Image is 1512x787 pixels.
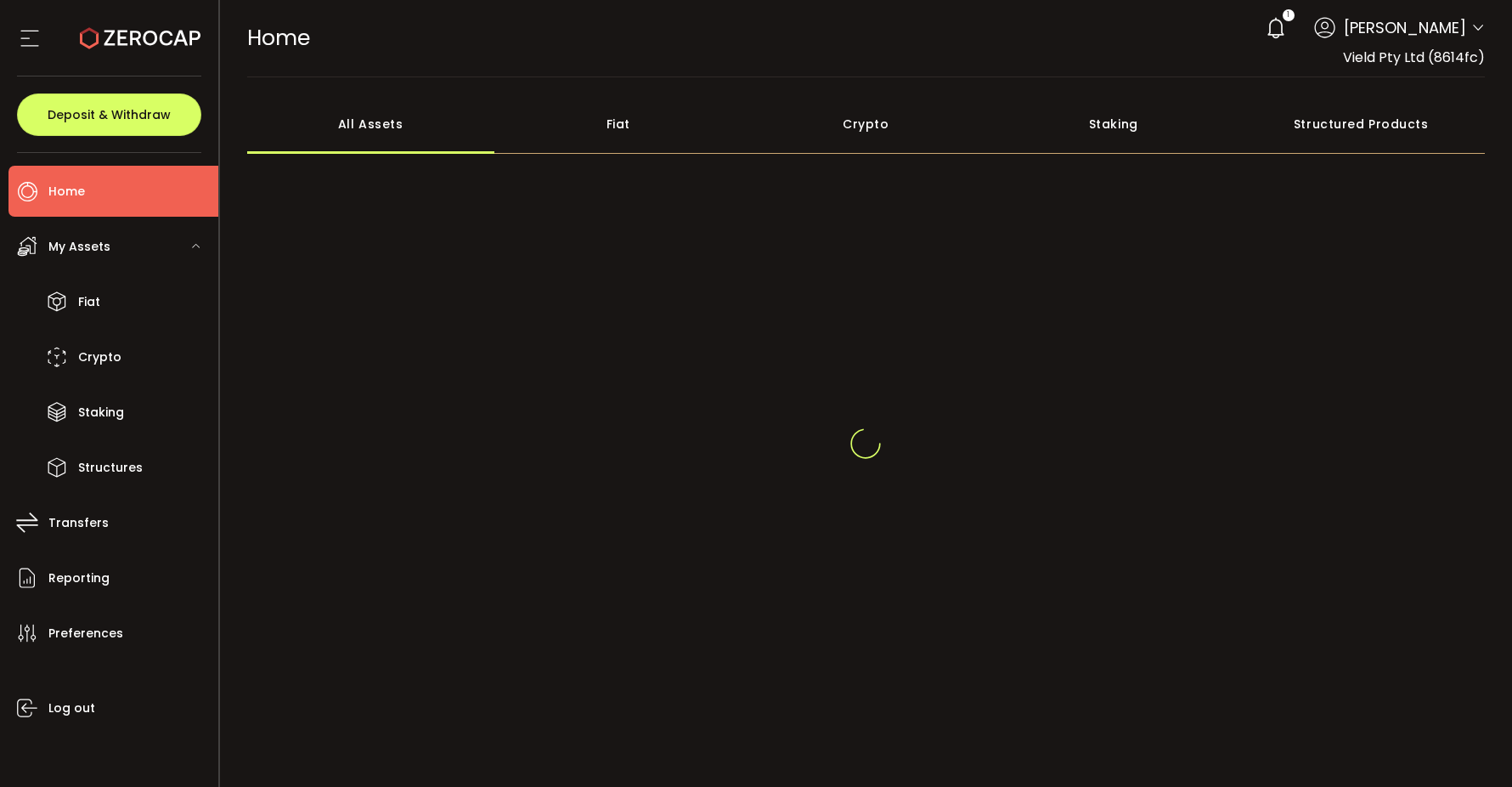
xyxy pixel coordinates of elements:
[48,511,109,535] span: Transfers
[494,94,742,154] div: Fiat
[48,235,110,259] span: My Assets
[1238,94,1486,154] div: Structured Products
[48,566,110,591] span: Reporting
[78,456,143,480] span: Structures
[48,621,123,646] span: Preferences
[17,93,201,136] button: Deposit & Withdraw
[990,94,1238,154] div: Staking
[78,290,100,314] span: Fiat
[247,23,310,53] span: Home
[1344,16,1466,39] span: [PERSON_NAME]
[48,179,85,204] span: Home
[48,696,95,721] span: Log out
[1287,9,1289,21] span: 1
[247,94,495,154] div: All Assets
[1343,48,1485,67] span: Vield Pty Ltd (8614fc)
[78,345,121,370] span: Crypto
[742,94,990,154] div: Crypto
[78,400,124,425] span: Staking
[48,109,171,121] span: Deposit & Withdraw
